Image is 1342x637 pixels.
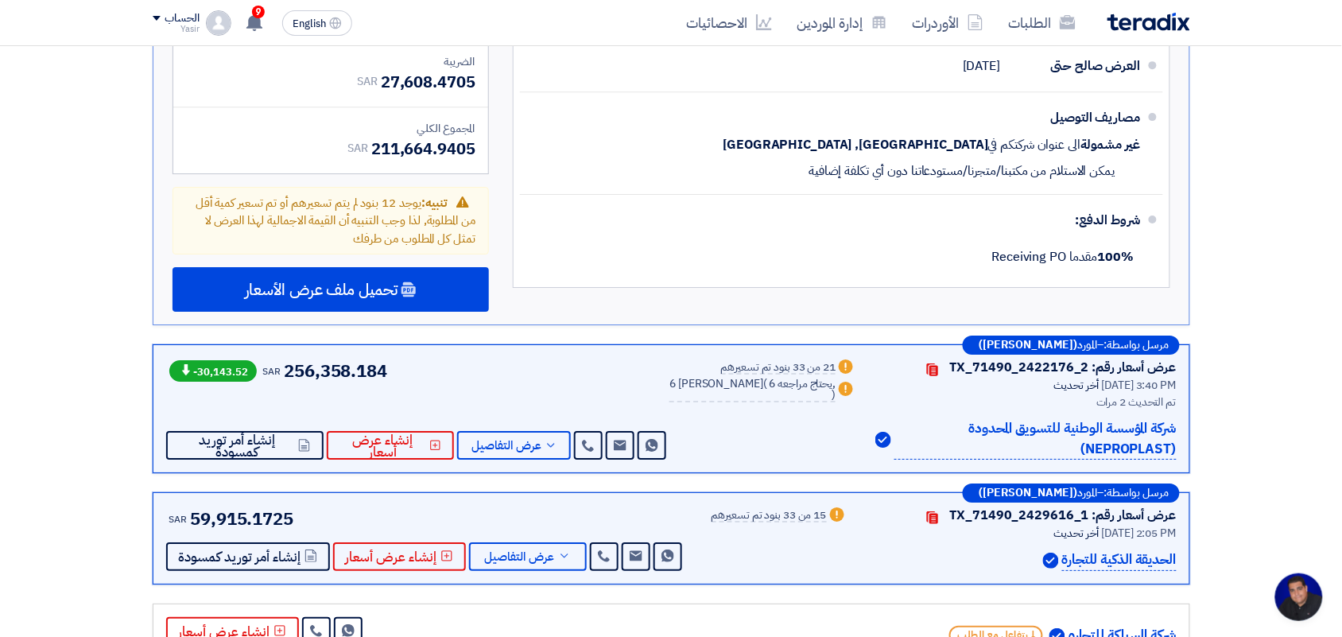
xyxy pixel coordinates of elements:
[1043,553,1059,569] img: Verified Account
[1098,247,1134,266] strong: 100%
[166,431,324,460] button: إنشاء أمر توريد كمسودة
[979,340,1078,351] b: ([PERSON_NAME])
[979,487,1078,499] b: ([PERSON_NAME])
[169,360,257,382] span: -30,143.52
[469,542,587,571] button: عرض التفاصيل
[190,506,293,532] span: 59,915.1725
[282,10,352,36] button: English
[1104,487,1169,499] span: مرسل بواسطة:
[153,25,200,33] div: Yasir
[471,440,541,452] span: عرض التفاصيل
[900,4,996,41] a: الأوردرات
[1080,137,1140,153] span: غير مشمولة
[166,542,330,571] button: إنشاء أمر توريد كمسودة
[992,247,1134,266] span: مقدما Receiving PO
[950,506,1177,525] div: عرض أسعار رقم: TX_71490_2429616_1
[357,73,378,90] span: SAR
[293,18,326,29] span: English
[422,194,447,212] span: تنبيه:
[347,140,368,157] span: SAR
[485,551,555,563] span: عرض التفاصيل
[333,542,466,571] button: إنشاء عرض أسعار
[196,194,475,247] span: يوجد 12 بنود لم يتم تسعيرهم أو تم تسعير كمية أقل من المطلوبة, لذا وجب التنبيه أن القيمة الاجمالية...
[721,362,836,375] div: 21 من 33 بنود تم تسعيرهم
[875,432,891,448] img: Verified Account
[186,120,475,137] div: المجموع الكلي
[186,53,475,70] div: الضريبة
[723,137,988,153] span: [GEOGRAPHIC_DATA], [GEOGRAPHIC_DATA]
[1014,99,1141,137] div: مصاريف التوصيل
[284,358,387,384] span: 256,358.184
[809,163,1115,179] span: يمكن الاستلام من مكتبنا/متجرنا/مستودعاتنا دون أي تكلفة إضافية
[669,379,836,402] div: 6 [PERSON_NAME]
[963,336,1180,355] div: –
[1078,487,1098,499] span: المورد
[875,394,1176,410] div: تم التحديث 2 مرات
[371,137,475,161] span: 211,664.9405
[327,431,455,460] button: إنشاء عرض أسعار
[252,6,265,18] span: 9
[1275,573,1323,621] div: Open chat
[457,431,571,460] button: عرض التفاصيل
[263,364,281,379] span: SAR
[1104,340,1169,351] span: مرسل بواسطة:
[346,551,437,563] span: إنشاء عرض أسعار
[996,4,1088,41] a: الطلبات
[963,58,1000,74] span: [DATE]
[763,375,767,392] span: (
[165,12,200,25] div: الحساب
[206,10,231,36] img: profile_test.png
[950,358,1177,377] div: عرض أسعار رقم: TX_71490_2422176_2
[712,510,827,522] div: 15 من 33 بنود تم تسعيرهم
[1054,377,1100,394] span: أخر تحديث
[963,484,1180,503] div: –
[1054,525,1100,542] span: أخر تحديث
[179,434,296,458] span: إنشاء أمر توريد كمسودة
[339,434,427,458] span: إنشاء عرض أسعار
[1102,525,1177,542] span: [DATE] 2:05 PM
[988,137,1080,153] span: الى عنوان شركتكم في
[1062,550,1177,571] p: الحديقة الذكية للتجارة
[1078,340,1098,351] span: المورد
[674,4,785,41] a: الاحصائيات
[894,418,1176,460] p: شركة المؤسسة الوطنية للتسويق المحدودة (NEPROPLAST)
[785,4,900,41] a: إدارة الموردين
[381,70,475,94] span: 27,608.4705
[179,551,301,563] span: إنشاء أمر توريد كمسودة
[770,375,836,392] span: 6 يحتاج مراجعه,
[1107,13,1190,31] img: Teradix logo
[245,282,398,297] span: تحميل ملف عرض الأسعار
[832,386,836,403] span: )
[545,201,1141,239] div: شروط الدفع:
[1014,47,1141,85] div: العرض صالح حتى
[169,512,188,526] span: SAR
[1102,377,1177,394] span: [DATE] 3:40 PM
